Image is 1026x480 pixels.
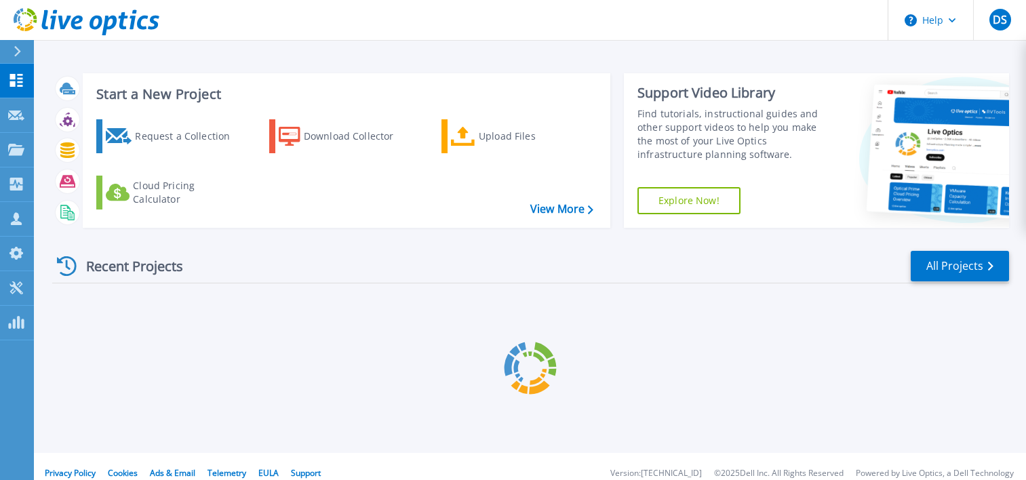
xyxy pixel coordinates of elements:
[269,119,420,153] a: Download Collector
[108,467,138,479] a: Cookies
[479,123,587,150] div: Upload Files
[52,249,201,283] div: Recent Projects
[258,467,279,479] a: EULA
[208,467,246,479] a: Telemetry
[135,123,243,150] div: Request a Collection
[856,469,1014,478] li: Powered by Live Optics, a Dell Technology
[96,87,593,102] h3: Start a New Project
[993,14,1007,25] span: DS
[441,119,593,153] a: Upload Files
[530,203,593,216] a: View More
[911,251,1009,281] a: All Projects
[637,187,741,214] a: Explore Now!
[96,119,248,153] a: Request a Collection
[150,467,195,479] a: Ads & Email
[637,107,831,161] div: Find tutorials, instructional guides and other support videos to help you make the most of your L...
[610,469,702,478] li: Version: [TECHNICAL_ID]
[96,176,248,209] a: Cloud Pricing Calculator
[291,467,321,479] a: Support
[304,123,412,150] div: Download Collector
[637,84,831,102] div: Support Video Library
[133,179,241,206] div: Cloud Pricing Calculator
[45,467,96,479] a: Privacy Policy
[714,469,844,478] li: © 2025 Dell Inc. All Rights Reserved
